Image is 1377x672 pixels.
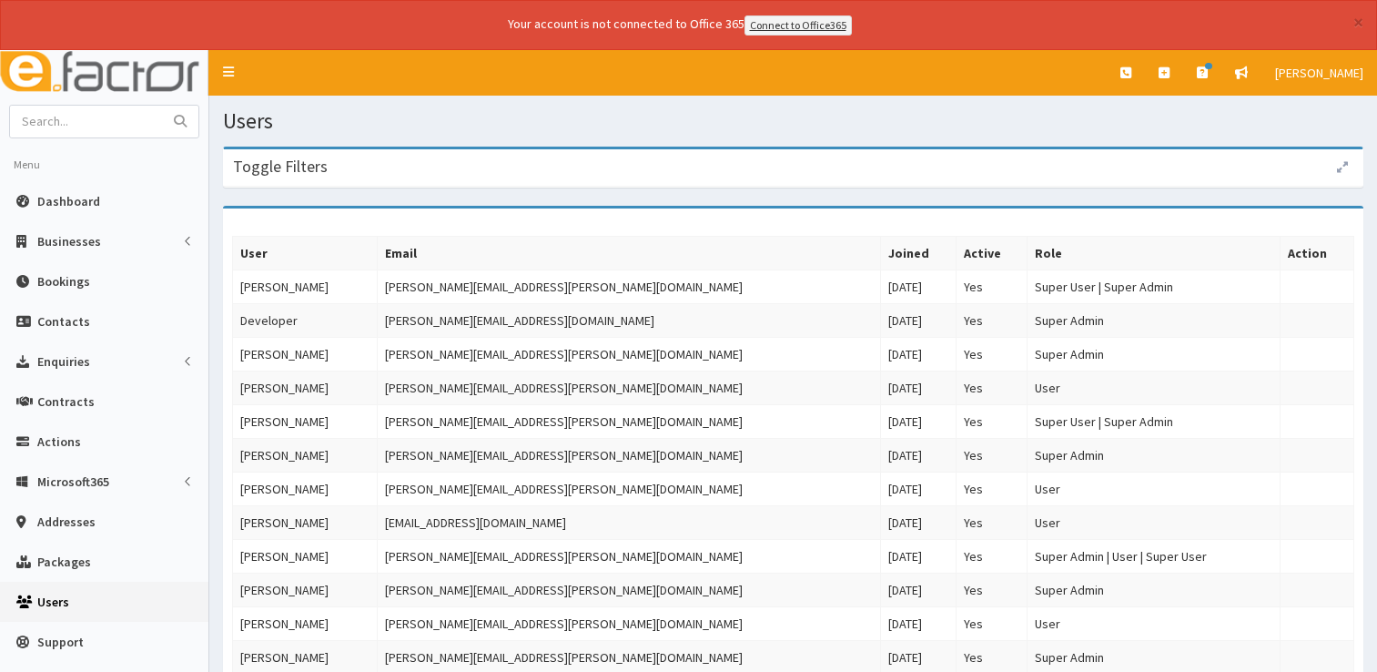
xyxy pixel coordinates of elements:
td: Yes [957,573,1028,606]
td: [DATE] [880,539,957,573]
th: Active [957,236,1028,270]
td: [PERSON_NAME][EMAIL_ADDRESS][PERSON_NAME][DOMAIN_NAME] [378,371,881,404]
th: Joined [880,236,957,270]
span: Actions [37,433,81,450]
td: Yes [957,505,1028,539]
td: Yes [957,337,1028,371]
span: Contacts [37,313,90,330]
td: Yes [957,539,1028,573]
td: [PERSON_NAME][EMAIL_ADDRESS][DOMAIN_NAME] [378,303,881,337]
td: [PERSON_NAME][EMAIL_ADDRESS][PERSON_NAME][DOMAIN_NAME] [378,472,881,505]
td: [PERSON_NAME] [233,505,378,539]
td: Yes [957,404,1028,438]
span: Businesses [37,233,101,249]
td: [DATE] [880,404,957,438]
td: Developer [233,303,378,337]
td: [PERSON_NAME][EMAIL_ADDRESS][PERSON_NAME][DOMAIN_NAME] [378,573,881,606]
div: Your account is not connected to Office 365 [147,15,1212,36]
td: [PERSON_NAME] [233,438,378,472]
span: Dashboard [37,193,100,209]
td: [PERSON_NAME] [233,472,378,505]
td: User [1028,606,1281,640]
td: User [1028,472,1281,505]
td: Super User | Super Admin [1028,270,1281,303]
a: [PERSON_NAME] [1261,50,1377,96]
td: Yes [957,371,1028,404]
td: Super User | Super Admin [1028,404,1281,438]
td: [PERSON_NAME][EMAIL_ADDRESS][PERSON_NAME][DOMAIN_NAME] [378,606,881,640]
td: [DATE] [880,303,957,337]
td: Super Admin [1028,303,1281,337]
td: [DATE] [880,606,957,640]
td: [PERSON_NAME] [233,270,378,303]
td: Super Admin [1028,337,1281,371]
td: [PERSON_NAME][EMAIL_ADDRESS][PERSON_NAME][DOMAIN_NAME] [378,270,881,303]
td: [PERSON_NAME] [233,573,378,606]
td: Yes [957,438,1028,472]
td: Yes [957,606,1028,640]
span: Contracts [37,393,95,410]
th: Email [378,236,881,270]
td: User [1028,371,1281,404]
td: [PERSON_NAME] [233,606,378,640]
td: [DATE] [880,438,957,472]
td: [DATE] [880,472,957,505]
span: [PERSON_NAME] [1275,65,1363,81]
td: [EMAIL_ADDRESS][DOMAIN_NAME] [378,505,881,539]
td: [PERSON_NAME][EMAIL_ADDRESS][PERSON_NAME][DOMAIN_NAME] [378,539,881,573]
span: Users [37,594,69,610]
td: Super Admin [1028,573,1281,606]
a: Connect to Office365 [744,15,852,36]
td: [PERSON_NAME] [233,539,378,573]
span: Bookings [37,273,90,290]
td: [DATE] [880,371,957,404]
span: Microsoft365 [37,473,109,490]
td: Super Admin | User | Super User [1028,539,1281,573]
td: [DATE] [880,337,957,371]
td: [PERSON_NAME] [233,371,378,404]
span: Support [37,634,84,650]
span: Packages [37,554,91,570]
td: [PERSON_NAME][EMAIL_ADDRESS][PERSON_NAME][DOMAIN_NAME] [378,337,881,371]
h3: Toggle Filters [233,158,328,175]
td: Yes [957,270,1028,303]
button: × [1353,13,1363,32]
td: [DATE] [880,505,957,539]
h1: Users [223,109,1363,133]
td: [DATE] [880,573,957,606]
th: Action [1281,236,1354,270]
th: Role [1028,236,1281,270]
td: [PERSON_NAME][EMAIL_ADDRESS][PERSON_NAME][DOMAIN_NAME] [378,438,881,472]
input: Search... [10,106,163,137]
td: Yes [957,303,1028,337]
td: Yes [957,472,1028,505]
td: [PERSON_NAME] [233,337,378,371]
span: Addresses [37,514,96,530]
span: Enquiries [37,353,90,370]
td: [PERSON_NAME][EMAIL_ADDRESS][PERSON_NAME][DOMAIN_NAME] [378,404,881,438]
td: [DATE] [880,270,957,303]
td: User [1028,505,1281,539]
td: Super Admin [1028,438,1281,472]
th: User [233,236,378,270]
td: [PERSON_NAME] [233,404,378,438]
